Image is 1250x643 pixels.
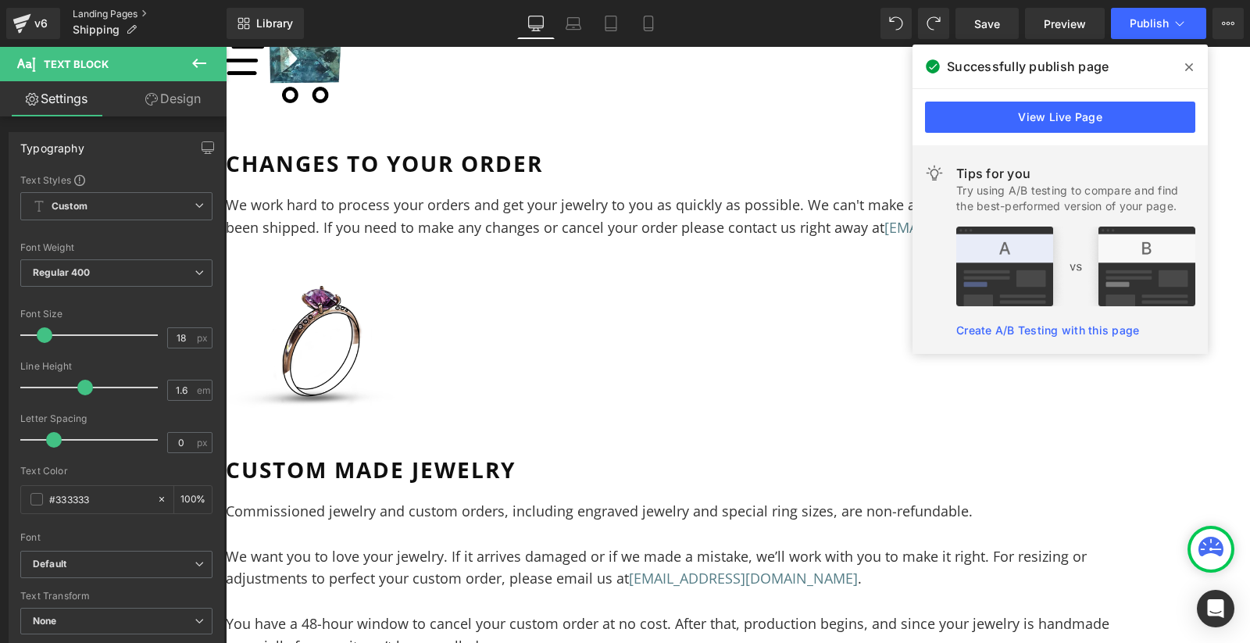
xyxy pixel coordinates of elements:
[6,8,60,39] a: v6
[49,491,149,508] input: Color
[1044,16,1086,32] span: Preview
[20,133,84,155] div: Typography
[956,227,1195,306] img: tip.png
[20,309,212,320] div: Font Size
[659,171,887,190] a: [EMAIL_ADDRESS][DOMAIN_NAME]
[73,8,227,20] a: Landing Pages
[880,8,912,39] button: Undo
[116,81,230,116] a: Design
[20,466,212,477] div: Text Color
[44,58,109,70] span: Text Block
[33,266,91,278] b: Regular 400
[1130,17,1169,30] span: Publish
[630,8,667,39] a: Mobile
[174,486,212,513] div: %
[1025,8,1105,39] a: Preview
[947,57,1109,76] span: Successfully publish page
[517,8,555,39] a: Desktop
[974,16,1000,32] span: Save
[592,8,630,39] a: Tablet
[555,8,592,39] a: Laptop
[925,164,944,183] img: light.svg
[956,164,1195,183] div: Tips for you
[227,8,304,39] a: New Library
[1197,590,1234,627] div: Open Intercom Messenger
[73,23,120,36] span: Shipping
[20,361,212,372] div: Line Height
[956,183,1195,214] div: Try using A/B testing to compare and find the best-performed version of your page.
[1111,8,1206,39] button: Publish
[956,323,1139,337] a: Create A/B Testing with this page
[33,615,57,627] b: None
[403,522,632,541] a: [EMAIL_ADDRESS][DOMAIN_NAME]
[256,16,293,30] span: Library
[31,13,51,34] div: v6
[1212,8,1244,39] button: More
[197,438,210,448] span: px
[20,242,212,253] div: Font Weight
[33,558,66,571] i: Default
[20,173,212,186] div: Text Styles
[925,102,1195,133] a: View Live Page
[52,200,87,213] b: Custom
[197,385,210,395] span: em
[197,333,210,343] span: px
[20,591,212,602] div: Text Transform
[20,532,212,543] div: Font
[918,8,949,39] button: Redo
[20,413,212,424] div: Letter Spacing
